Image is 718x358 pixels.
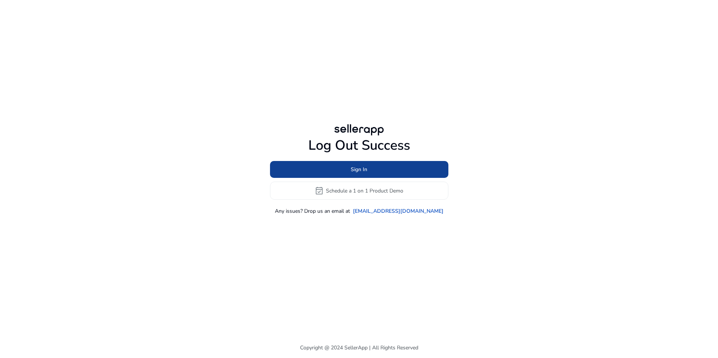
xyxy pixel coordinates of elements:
span: event_available [315,186,324,195]
span: Sign In [351,165,367,173]
button: Sign In [270,161,448,178]
button: event_availableSchedule a 1 on 1 Product Demo [270,182,448,200]
p: Any issues? Drop us an email at [275,207,350,215]
h1: Log Out Success [270,137,448,153]
a: [EMAIL_ADDRESS][DOMAIN_NAME] [353,207,443,215]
